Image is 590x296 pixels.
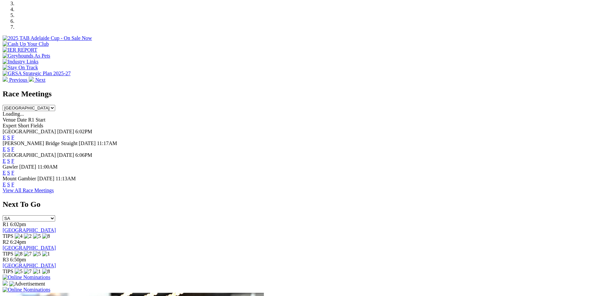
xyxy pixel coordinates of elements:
[3,47,37,53] img: IER REPORT
[3,152,56,158] span: [GEOGRAPHIC_DATA]
[7,135,10,140] a: S
[97,140,117,146] span: 11:17AM
[3,274,50,280] img: Online Nominations
[42,251,50,257] img: 1
[3,35,92,41] img: 2025 TAB Adelaide Cup - On Sale Now
[3,77,29,83] a: Previous
[3,188,54,193] a: View All Race Meetings
[10,222,26,227] span: 6:02pm
[33,251,41,257] img: 5
[30,123,43,128] span: Fields
[3,164,18,170] span: Gawler
[17,117,27,123] span: Date
[79,140,96,146] span: [DATE]
[3,129,56,134] span: [GEOGRAPHIC_DATA]
[3,239,9,245] span: R2
[11,146,14,152] a: F
[3,111,24,117] span: Loading...
[3,251,13,256] span: TIPS
[3,182,6,187] a: E
[18,123,29,128] span: Short
[7,158,10,164] a: S
[3,233,13,239] span: TIPS
[3,263,56,268] a: [GEOGRAPHIC_DATA]
[10,239,26,245] span: 6:24pm
[3,146,6,152] a: E
[11,170,14,175] a: F
[15,251,23,257] img: 8
[3,222,9,227] span: R1
[42,269,50,274] img: 8
[3,123,17,128] span: Expert
[3,158,6,164] a: E
[75,152,92,158] span: 6:06PM
[3,76,8,82] img: chevron-left-pager-white.svg
[11,182,14,187] a: F
[24,233,32,239] img: 2
[7,170,10,175] a: S
[29,77,45,83] a: Next
[28,117,45,123] span: R1 Start
[10,257,26,262] span: 6:50pm
[3,170,6,175] a: E
[7,146,10,152] a: S
[56,176,76,181] span: 11:13AM
[3,176,36,181] span: Mount Gambier
[9,281,45,287] img: Advertisement
[24,251,32,257] img: 7
[57,152,74,158] span: [DATE]
[3,280,8,286] img: 15187_Greyhounds_GreysPlayCentral_Resize_SA_WebsiteBanner_300x115_2025.jpg
[3,71,71,76] img: GRSA Strategic Plan 2025-27
[11,135,14,140] a: F
[42,233,50,239] img: 8
[7,182,10,187] a: S
[3,227,56,233] a: [GEOGRAPHIC_DATA]
[3,269,13,274] span: TIPS
[3,59,39,65] img: Industry Links
[3,90,587,98] h2: Race Meetings
[29,76,34,82] img: chevron-right-pager-white.svg
[19,164,36,170] span: [DATE]
[3,140,77,146] span: [PERSON_NAME] Bridge Straight
[57,129,74,134] span: [DATE]
[3,53,50,59] img: Greyhounds As Pets
[3,257,9,262] span: R3
[3,41,49,47] img: Cash Up Your Club
[3,287,50,293] img: Online Nominations
[3,245,56,251] a: [GEOGRAPHIC_DATA]
[33,233,41,239] img: 5
[35,77,45,83] span: Next
[3,65,38,71] img: Stay On Track
[3,135,6,140] a: E
[33,269,41,274] img: 1
[3,200,587,209] h2: Next To Go
[38,176,55,181] span: [DATE]
[9,77,27,83] span: Previous
[11,158,14,164] a: F
[3,117,16,123] span: Venue
[24,269,32,274] img: 7
[15,269,23,274] img: 5
[15,233,23,239] img: 4
[75,129,92,134] span: 6:02PM
[38,164,58,170] span: 11:00AM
